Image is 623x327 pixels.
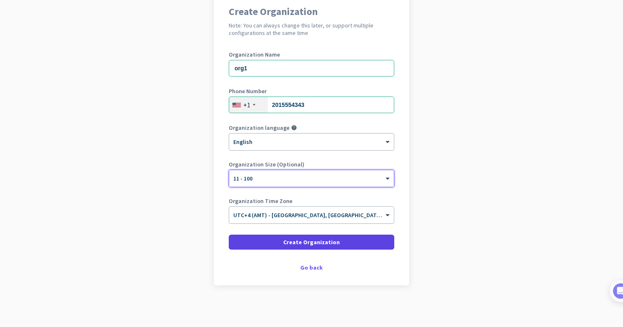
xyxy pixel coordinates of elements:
label: Organization language [229,125,289,131]
input: 201-555-0123 [229,97,394,113]
label: Phone Number [229,88,394,94]
label: Organization Size (Optional) [229,161,394,167]
input: What is the name of your organization? [229,60,394,77]
label: Organization Name [229,52,394,57]
span: Create Organization [283,238,340,246]
button: Create Organization [229,235,394,250]
div: Go back [229,265,394,270]
i: help [291,125,297,131]
div: +1 [243,101,250,109]
h2: Note: You can always change this later, or support multiple configurations at the same time [229,22,394,37]
label: Organization Time Zone [229,198,394,204]
h1: Create Organization [229,7,394,17]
